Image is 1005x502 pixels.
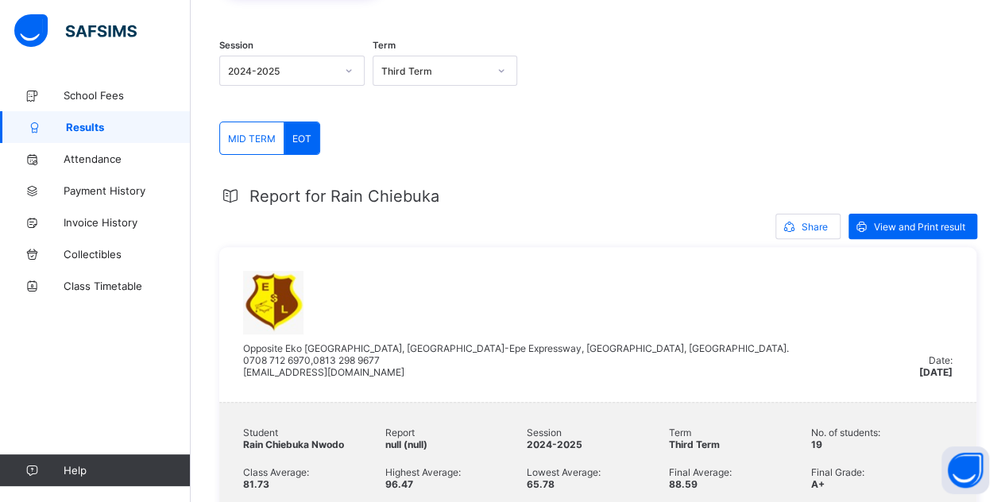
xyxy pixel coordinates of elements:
[228,65,335,77] div: 2024-2025
[373,40,396,51] span: Term
[249,187,439,206] span: Report for Rain Chiebuka
[243,466,385,478] span: Class Average:
[243,438,344,450] span: Rain Chiebuka Nwodo
[66,121,191,133] span: Results
[64,89,191,102] span: School Fees
[381,65,489,77] div: Third Term
[527,427,669,438] span: Session
[64,184,191,197] span: Payment History
[810,438,821,450] span: 19
[669,466,811,478] span: Final Average:
[385,478,413,490] span: 96.47
[243,271,303,334] img: edidot.png
[669,478,698,490] span: 88.59
[810,427,953,438] span: No. of students:
[64,248,191,261] span: Collectibles
[243,427,385,438] span: Student
[228,133,276,145] span: MID TERM
[292,133,311,145] span: EOT
[64,464,190,477] span: Help
[919,366,953,378] span: [DATE]
[669,427,811,438] span: Term
[527,438,582,450] span: 2024-2025
[669,438,720,450] span: Third Term
[929,354,953,366] span: Date:
[243,478,269,490] span: 81.73
[64,153,191,165] span: Attendance
[243,342,789,378] span: Opposite Eko [GEOGRAPHIC_DATA], [GEOGRAPHIC_DATA]-Epe Expressway, [GEOGRAPHIC_DATA], [GEOGRAPHIC_...
[941,446,989,494] button: Open asap
[874,221,965,233] span: View and Print result
[802,221,828,233] span: Share
[14,14,137,48] img: safsims
[64,280,191,292] span: Class Timetable
[810,478,824,490] span: A+
[385,427,528,438] span: Report
[527,478,555,490] span: 65.78
[385,466,528,478] span: Highest Average:
[527,466,669,478] span: Lowest Average:
[64,216,191,229] span: Invoice History
[810,466,953,478] span: Final Grade:
[219,40,253,51] span: Session
[385,438,427,450] span: null (null)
